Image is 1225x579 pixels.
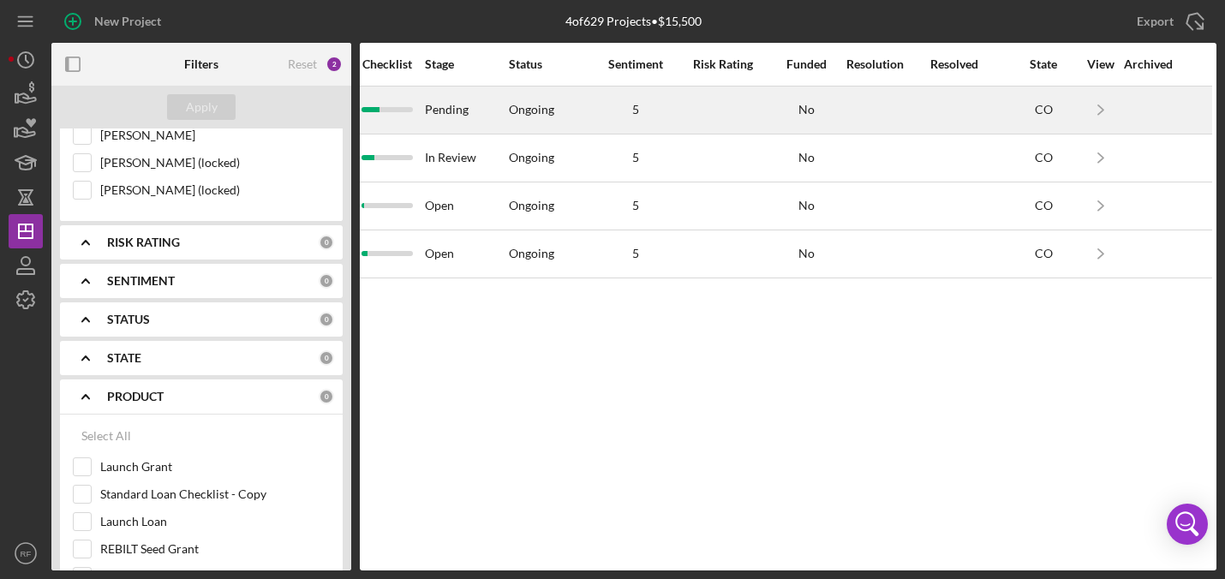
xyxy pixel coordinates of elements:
div: No [768,103,845,116]
div: Export [1137,4,1174,39]
div: Pending [425,87,507,133]
button: RF [9,536,43,570]
div: 5 [593,247,678,260]
div: Ongoing [509,103,554,116]
div: Ongoing [509,151,554,164]
div: 4 of 629 Projects • $15,500 [565,15,702,28]
button: Export [1120,4,1216,39]
div: No [768,199,845,212]
div: CO [1009,199,1078,212]
div: State [1009,57,1078,71]
div: CO [1009,103,1078,116]
div: Checklist [350,57,423,71]
b: Filters [184,57,218,71]
div: 0 [319,273,334,289]
b: PRODUCT [107,390,164,403]
label: Launch Grant [100,458,330,475]
label: REBILT Seed Grant [100,540,330,558]
div: View [1079,57,1122,71]
label: Standard Loan Checklist - Copy [100,486,330,503]
div: Ongoing [509,199,554,212]
button: Select All [73,419,140,453]
div: 5 [593,199,678,212]
label: [PERSON_NAME] (locked) [100,182,330,199]
label: [PERSON_NAME] [100,127,330,144]
div: Open [425,183,507,229]
button: Apply [167,94,236,120]
b: STATUS [107,313,150,326]
div: 0 [319,389,334,404]
div: New Project [94,4,161,39]
div: No [768,151,845,164]
div: Resolution [846,57,929,71]
div: No [768,247,845,260]
div: Risk Rating [680,57,766,71]
div: Sentiment [593,57,678,71]
div: Resolved [930,57,1007,71]
button: New Project [51,4,178,39]
div: CO [1009,151,1078,164]
label: Launch Loan [100,513,330,530]
div: Funded [768,57,845,71]
div: Reset [288,57,317,71]
div: 2 [326,56,343,73]
div: Stage [425,57,507,71]
text: RF [21,549,32,558]
label: [PERSON_NAME] (locked) [100,154,330,171]
div: 5 [593,151,678,164]
div: 0 [319,312,334,327]
b: STATE [107,351,141,365]
div: 0 [319,350,334,366]
div: In Review [425,135,507,181]
div: Archived [1124,57,1210,71]
div: Status [509,57,591,71]
div: 5 [593,103,678,116]
div: Select All [81,419,131,453]
div: Open Intercom Messenger [1167,504,1208,545]
div: Open [425,231,507,277]
div: Apply [186,94,218,120]
div: 0 [319,235,334,250]
div: CO [1009,247,1078,260]
b: SENTIMENT [107,274,175,288]
b: RISK RATING [107,236,180,249]
div: Ongoing [509,247,554,260]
